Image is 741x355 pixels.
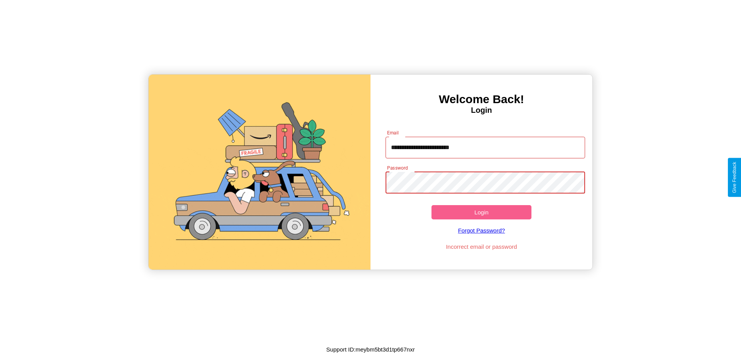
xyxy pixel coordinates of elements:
[431,205,531,219] button: Login
[387,165,408,171] label: Password
[326,344,414,355] p: Support ID: meybm5bt3d1tp667nxr
[732,162,737,193] div: Give Feedback
[382,219,582,241] a: Forgot Password?
[370,93,592,106] h3: Welcome Back!
[149,75,370,270] img: gif
[382,241,582,252] p: Incorrect email or password
[370,106,592,115] h4: Login
[387,129,399,136] label: Email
